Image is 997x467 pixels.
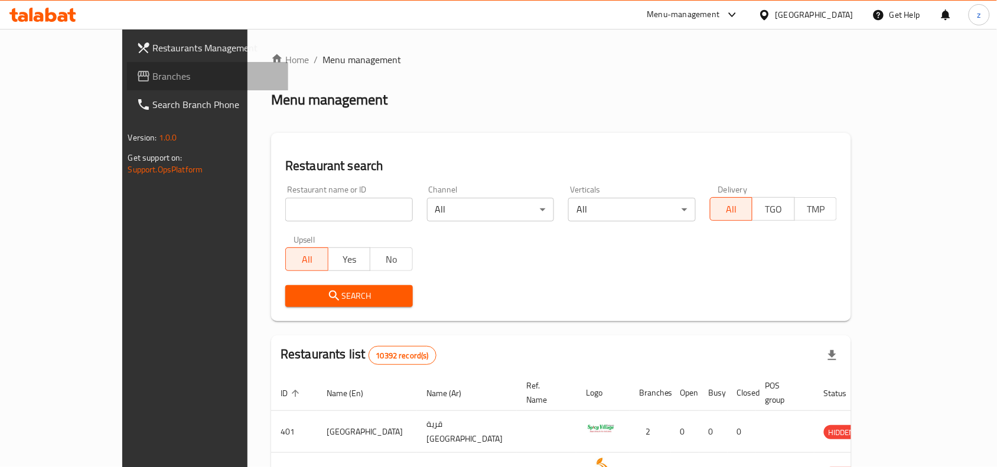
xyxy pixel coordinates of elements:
span: Name (Ar) [426,386,477,400]
div: Menu-management [647,8,720,22]
nav: breadcrumb [271,53,851,67]
button: All [710,197,753,221]
button: TMP [794,197,838,221]
input: Search for restaurant name or ID.. [285,198,413,221]
span: TGO [757,201,790,218]
li: / [314,53,318,67]
span: TMP [800,201,833,218]
div: All [568,198,696,221]
button: TGO [752,197,795,221]
span: 1.0.0 [159,130,177,145]
span: Status [824,386,862,400]
span: POS group [765,378,800,407]
span: ID [281,386,303,400]
a: Search Branch Phone [127,90,289,119]
th: Busy [699,375,728,411]
label: Upsell [294,236,315,244]
span: All [715,201,748,218]
td: قرية [GEOGRAPHIC_DATA] [417,411,517,453]
span: Menu management [322,53,401,67]
span: Get support on: [128,150,183,165]
h2: Restaurant search [285,157,837,175]
th: Closed [728,375,756,411]
span: 10392 record(s) [369,350,436,361]
span: Version: [128,130,157,145]
th: Open [671,375,699,411]
td: 401 [271,411,317,453]
span: z [978,8,981,21]
button: No [370,247,413,271]
a: Home [271,53,309,67]
a: Support.OpsPlatform [128,162,203,177]
a: Branches [127,62,289,90]
span: Search Branch Phone [153,97,279,112]
a: Restaurants Management [127,34,289,62]
h2: Restaurants list [281,345,436,365]
span: All [291,251,324,268]
div: [GEOGRAPHIC_DATA] [776,8,853,21]
div: Total records count [369,346,436,365]
span: Name (En) [327,386,379,400]
div: HIDDEN [824,425,859,439]
span: Branches [153,69,279,83]
span: Yes [333,251,366,268]
td: 0 [728,411,756,453]
td: 0 [671,411,699,453]
button: Yes [328,247,371,271]
h2: Menu management [271,90,387,109]
th: Branches [630,375,671,411]
span: Search [295,289,403,303]
span: Ref. Name [526,378,562,407]
img: Spicy Village [586,414,615,444]
td: [GEOGRAPHIC_DATA] [317,411,417,453]
span: Restaurants Management [153,41,279,55]
button: All [285,247,328,271]
button: Search [285,285,413,307]
span: HIDDEN [824,426,859,439]
div: All [427,198,555,221]
td: 0 [699,411,728,453]
div: Export file [818,341,846,370]
label: Delivery [718,185,748,194]
th: Logo [576,375,630,411]
td: 2 [630,411,671,453]
span: No [375,251,408,268]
